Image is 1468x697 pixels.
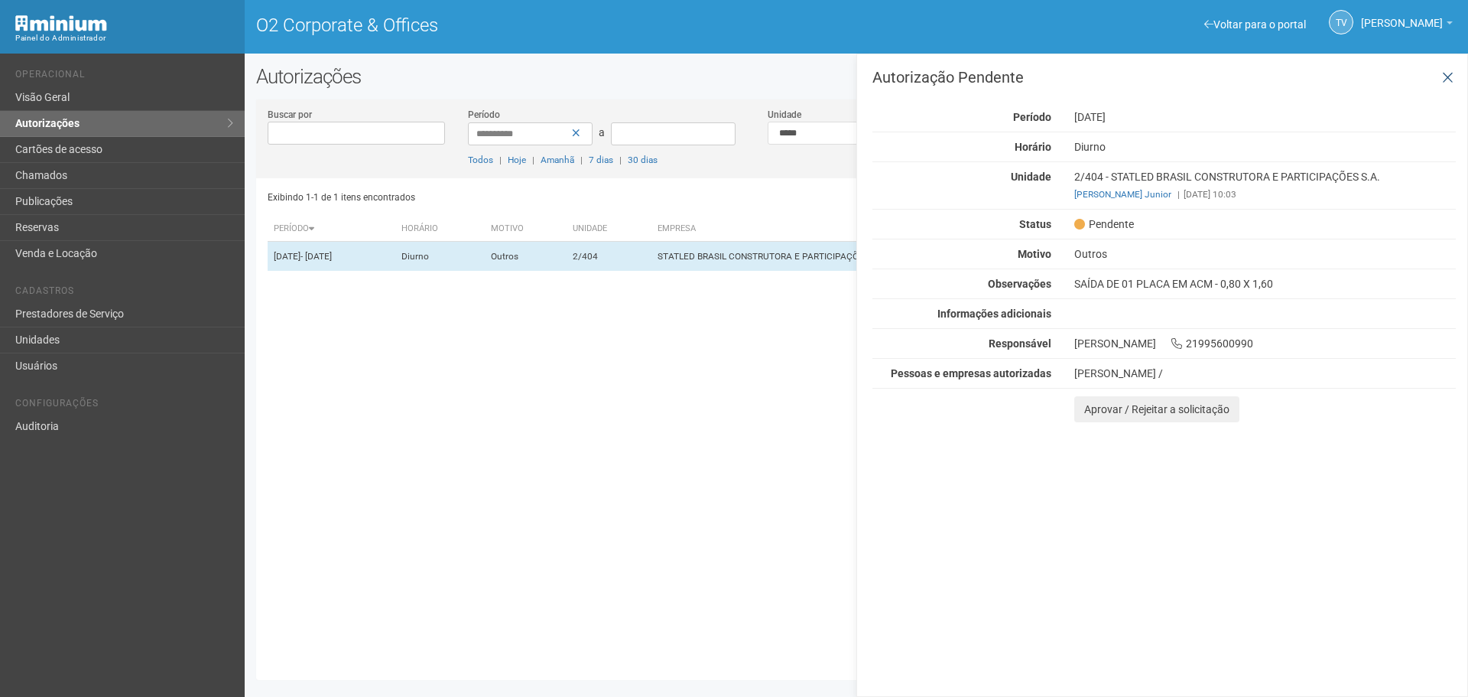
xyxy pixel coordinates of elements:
a: Hoje [508,155,526,165]
strong: Responsável [989,337,1051,350]
a: Voltar para o portal [1204,18,1306,31]
div: [DATE] 10:03 [1074,187,1456,201]
div: 2/404 - STATLED BRASIL CONSTRUTORA E PARTICIPAÇÕES S.A. [1063,170,1467,201]
th: Motivo [485,217,567,242]
td: [DATE] [268,242,395,272]
td: STATLED BRASIL CONSTRUTORA E PARTICIPAÇÕES S.A. [651,242,1093,272]
td: Diurno [395,242,484,272]
h3: Autorização Pendente [872,70,1456,85]
a: TV [1329,10,1353,34]
li: Configurações [15,398,233,414]
a: 30 dias [628,155,658,165]
span: | [1177,189,1180,200]
td: 2/404 [567,242,651,272]
label: Período [468,108,500,122]
div: Outros [1063,247,1467,261]
span: | [532,155,534,165]
label: Buscar por [268,108,312,122]
strong: Unidade [1011,171,1051,183]
strong: Status [1019,218,1051,230]
a: Todos [468,155,493,165]
span: | [580,155,583,165]
span: | [499,155,502,165]
strong: Período [1013,111,1051,123]
h1: O2 Corporate & Offices [256,15,845,35]
a: Amanhã [541,155,574,165]
span: | [619,155,622,165]
img: Minium [15,15,107,31]
td: Outros [485,242,567,272]
button: Aprovar / Rejeitar a solicitação [1074,396,1239,422]
th: Horário [395,217,484,242]
li: Operacional [15,69,233,85]
th: Período [268,217,395,242]
a: [PERSON_NAME] Junior [1074,189,1171,200]
span: - [DATE] [300,251,332,262]
strong: Horário [1015,141,1051,153]
strong: Pessoas e empresas autorizadas [891,367,1051,379]
strong: Informações adicionais [937,308,1051,320]
div: Exibindo 1-1 de 1 itens encontrados [268,186,852,209]
li: Cadastros [15,285,233,301]
label: Unidade [768,108,801,122]
div: Painel do Administrador [15,31,233,45]
th: Empresa [651,217,1093,242]
strong: Observações [988,278,1051,290]
a: 7 dias [589,155,613,165]
div: [PERSON_NAME] 21995600990 [1063,337,1467,350]
span: a [599,126,605,138]
h2: Autorizações [256,65,1457,88]
span: Thayane Vasconcelos Torres [1361,2,1443,29]
a: [PERSON_NAME] [1361,19,1453,31]
span: Pendente [1074,217,1134,231]
div: [DATE] [1063,110,1467,124]
div: [PERSON_NAME] / [1074,366,1456,380]
strong: Motivo [1018,248,1051,260]
div: Diurno [1063,140,1467,154]
th: Unidade [567,217,651,242]
div: SAÍDA DE 01 PLACA EM ACM - 0,80 X 1,60 [1063,277,1467,291]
